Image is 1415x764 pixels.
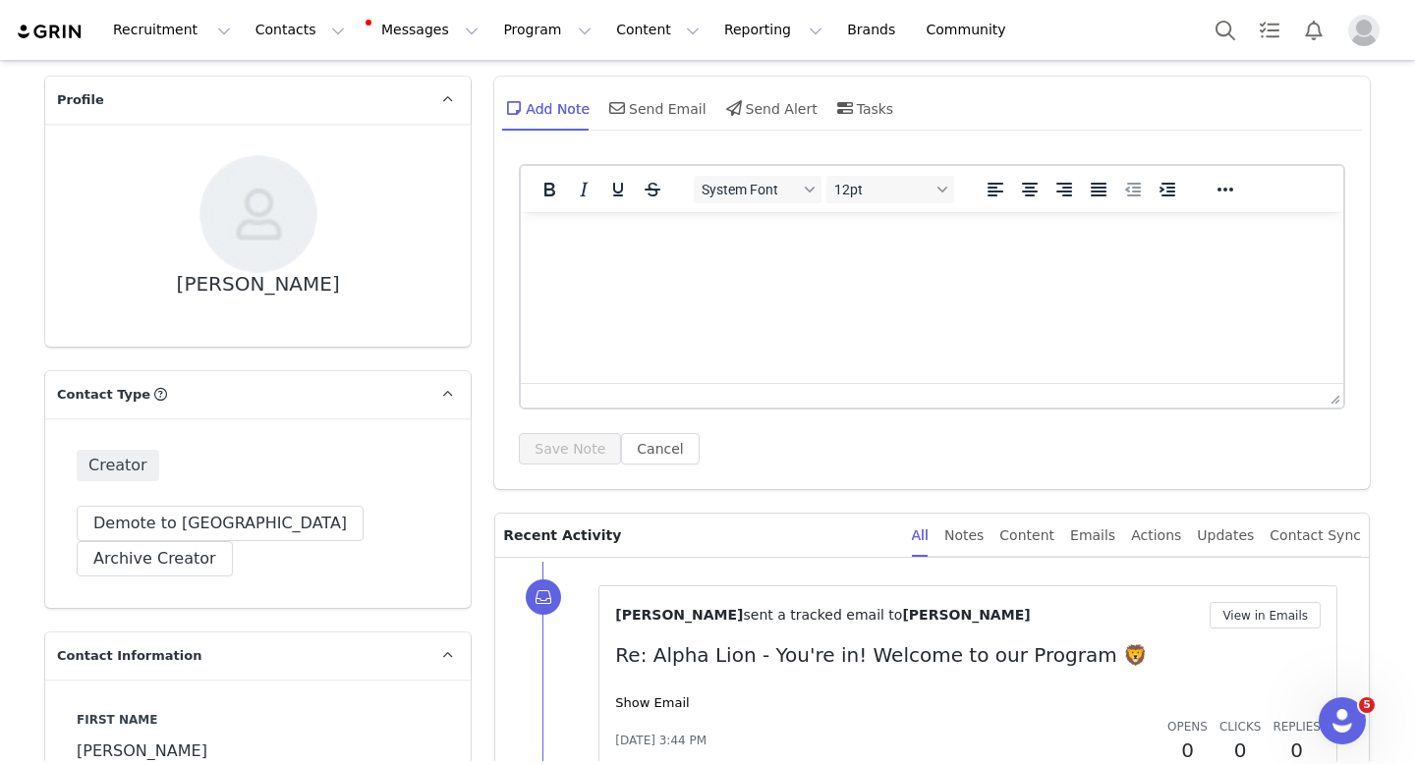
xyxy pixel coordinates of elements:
p: If you’re open to it, please also send the TikTok Shop invite. I’m finalizing my handle [DATE] an... [8,67,669,98]
a: Show Email [615,695,689,710]
div: Press the Up and Down arrow keys to resize the editor. [1323,384,1343,408]
button: Content [604,8,711,52]
label: First Name [77,711,439,729]
button: Messages [358,8,490,52]
span: System Font [702,182,798,197]
span: Contact Type [57,385,150,405]
button: Align center [1013,176,1047,203]
span: [DATE] 3:44 PM [615,732,707,749]
a: Community [915,8,1027,52]
span: Opens [1167,720,1208,734]
a: [PERSON_NAME][EMAIL_ADDRESS][PERSON_NAME][DOMAIN_NAME] [8,454,626,485]
p: [PHONE_NUMBER] [8,363,669,379]
div: Actions [1131,514,1181,558]
span: All good on Belal—we can revisit when it fits your strategy. For now I’ll run this through my fit... [8,230,657,261]
div: Emails [1070,514,1115,558]
button: Align right [1047,176,1081,203]
span: [PERSON_NAME] [902,607,1030,623]
button: Program [491,8,603,52]
div: Tasks [833,84,894,132]
div: [DATE][DATE] 2:48 PM [PERSON_NAME] < > wrote: [22,689,669,721]
a: Brands [835,8,913,52]
div: Content [999,514,1054,558]
button: Archive Creator [77,541,233,576]
div: [DATE][DATE] 1:53 PM [PERSON_NAME] < > wrote: [8,454,669,485]
button: Italic [567,176,600,203]
p: Have a great weekend [8,304,669,320]
p: Re: Alpha Lion - You're in! Welcome to our Program 🦁 [615,640,1321,670]
a: [PERSON_NAME][EMAIL_ADDRESS][DOMAIN_NAME] [291,689,637,705]
p: Priority SKUs and flavors to feature (hero products + margins/offer sweet spot) [47,171,669,187]
span: Profile [57,90,104,110]
div: All [912,514,929,558]
div: Contact Sync [1270,514,1361,558]
p: Top angles that have worked for you (UGC, before/after, ingredient education, etc.) [47,200,669,216]
a: Tasks [1248,8,1291,52]
button: Underline [601,176,635,203]
span: LAWRENCE20 or your preferred format) [330,141,577,157]
button: Decrease indent [1116,176,1150,203]
div: Send Alert [722,84,818,132]
button: Search [1204,8,1247,52]
span: 5 [1359,697,1375,713]
button: Bold [533,176,566,203]
button: Increase indent [1151,176,1184,203]
button: Fonts [694,176,821,203]
button: Contacts [244,8,357,52]
button: Notifications [1292,8,1335,52]
button: Recruitment [101,8,243,52]
p: Hey [PERSON_NAME], [36,735,669,750]
p: IG: @rippedandrefined [8,393,669,409]
iframe: Rich Text Area [521,212,1343,383]
button: Align left [979,176,1012,203]
p: Appreciate you—once I have the link/code I’ll queue the first posts. [8,275,669,291]
div: Add Note [502,84,590,132]
p: Recent Activity [503,514,895,557]
p: Quick setup asks: [8,112,669,128]
div: Hey [PERSON_NAME] - [22,485,669,674]
span: sent a tracked email to [743,607,902,623]
span: [PERSON_NAME] [615,607,743,623]
span: Contact Information [57,646,201,666]
button: Save Note [519,433,621,464]
span: Clicks [1219,720,1261,734]
div: Notes [944,514,984,558]
p: [PERSON_NAME] [8,334,669,350]
img: 6ef1cdca-8f63-4d49-bb6a-e7f91f42c88f--s.jpg [199,155,317,273]
p: Hey [PERSON_NAME], [8,8,669,24]
button: Reveal or hide additional toolbar items [1209,176,1242,203]
button: View in Emails [1210,602,1321,628]
button: Demote to [GEOGRAPHIC_DATA] [77,506,364,541]
div: On Belal, let's hold on him for now. Our current strategy is focusing on fitness influencers. [22,627,669,642]
p: Thanks for the invite, I just completed the application via your link; feel free to approve me on... [8,37,669,53]
div: Send Email [605,84,707,132]
button: Strikethrough [636,176,669,203]
iframe: Intercom live chat [1319,697,1366,744]
img: placeholder-profile.jpg [1348,15,1380,46]
div: Happy [DATE]- Hope all has been going well! [22,517,669,532]
a: HERE [285,548,323,564]
button: Reporting [712,8,834,52]
span: 12pt [834,182,931,197]
img: grin logo [16,23,85,41]
span: Replies [1273,720,1321,734]
button: Font sizes [826,176,954,203]
div: Updates [1197,514,1254,558]
div: [PERSON_NAME] [177,273,340,296]
button: Justify [1082,176,1115,203]
button: Cancel [621,433,699,464]
span: Creator [77,450,159,481]
div: Stoked for you to join our affiliate program! is the link to join. Let me know once you completed... [22,548,669,611]
p: Creator link + unique code (ideally RIPPED20, [47,141,669,157]
button: Profile [1336,15,1399,46]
